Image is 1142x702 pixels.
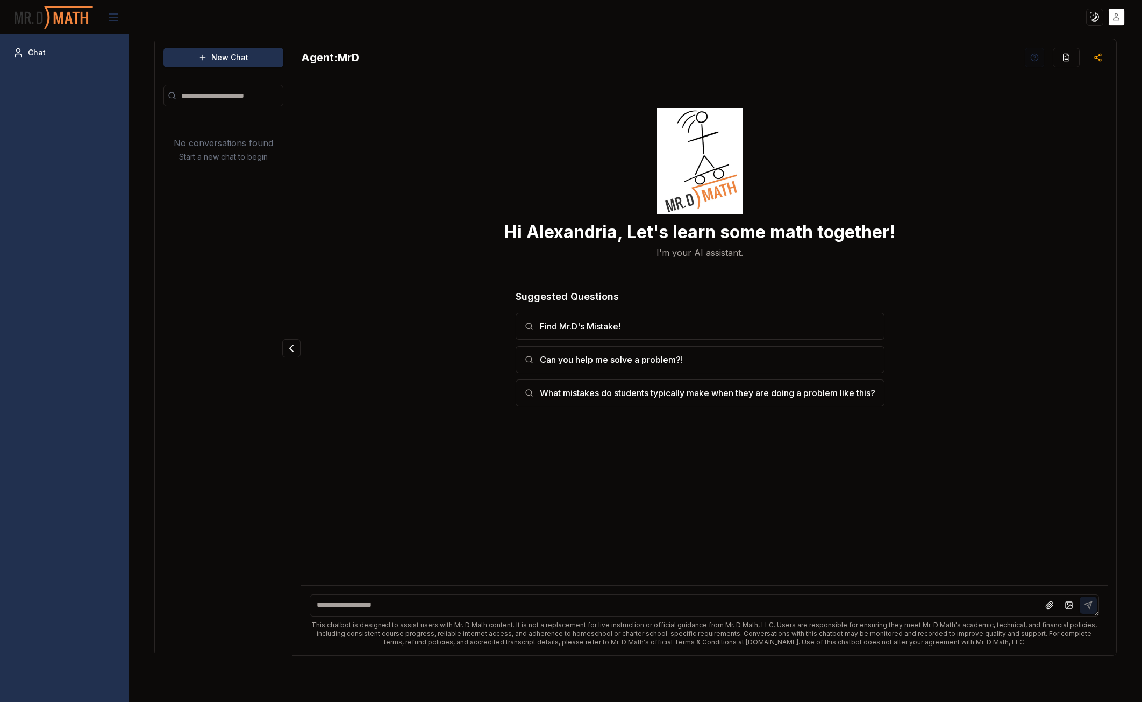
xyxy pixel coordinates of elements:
[282,339,301,357] button: Collapse panel
[9,43,120,62] a: Chat
[1053,48,1080,67] button: Fill Questions
[1109,9,1124,25] img: placeholder-user.jpg
[516,313,884,340] button: Find Mr.D's Mistake!
[301,50,359,65] h2: MrD
[657,108,743,213] img: Welcome Owl
[516,379,884,406] button: What mistakes do students typically make when they are doing a problem like this?
[516,346,884,373] button: Can you help me solve a problem?!
[504,223,896,242] h3: Hi Alexandria, Let's learn some math together!
[656,246,743,259] p: I'm your AI assistant.
[179,152,268,162] p: Start a new chat to begin
[516,289,884,304] h3: Suggested Questions
[310,621,1099,647] div: This chatbot is designed to assist users with Mr. D Math content. It is not a replacement for liv...
[163,48,283,67] button: New Chat
[13,3,94,32] img: PromptOwl
[1025,48,1044,67] button: Help Videos
[28,47,46,58] span: Chat
[174,137,273,149] p: No conversations found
